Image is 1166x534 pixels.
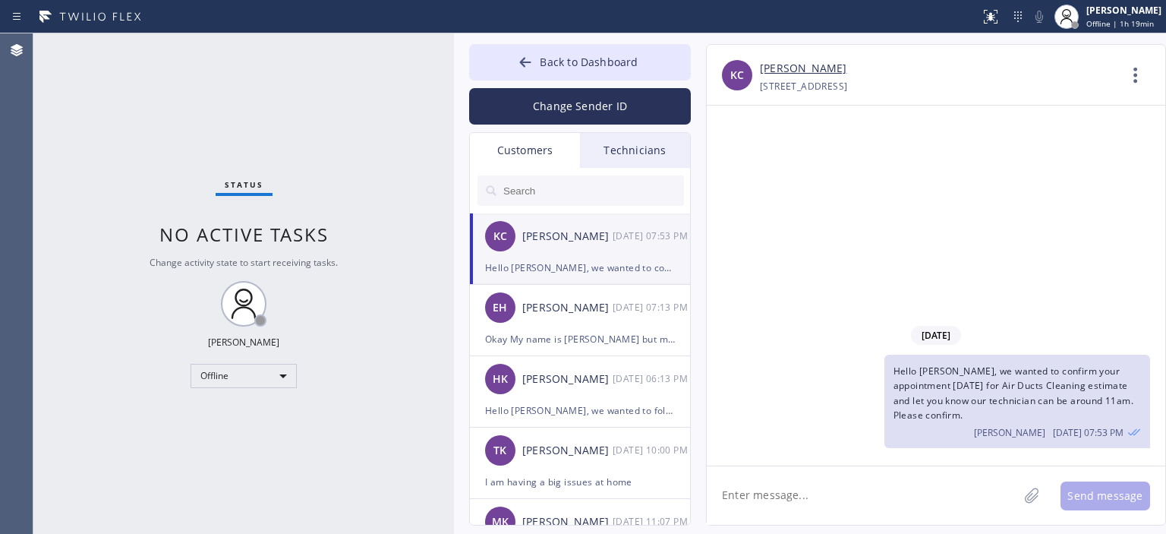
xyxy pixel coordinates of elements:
[522,371,613,388] div: [PERSON_NAME]
[469,44,691,81] button: Back to Dashboard
[492,513,509,531] span: MK
[613,299,692,316] div: 09/02/2025 9:13 AM
[1086,18,1154,29] span: Offline | 1h 19min
[493,442,506,460] span: TK
[613,227,692,245] div: 09/02/2025 9:53 AM
[208,336,279,349] div: [PERSON_NAME]
[522,442,613,460] div: [PERSON_NAME]
[884,355,1150,448] div: 09/02/2025 9:53 AM
[911,326,961,345] span: [DATE]
[191,364,297,388] div: Offline
[225,179,263,190] span: Status
[522,299,613,317] div: [PERSON_NAME]
[613,441,692,459] div: 09/01/2025 9:00 AM
[502,175,684,206] input: Search
[150,256,338,269] span: Change activity state to start receiving tasks.
[580,133,690,168] div: Technicians
[893,365,1133,422] span: Hello [PERSON_NAME], we wanted to confirm your appointment [DATE] for Air Ducts Cleaning estimate...
[1086,4,1161,17] div: [PERSON_NAME]
[493,299,507,317] span: EH
[493,371,508,388] span: HK
[730,67,744,84] span: KC
[522,228,613,245] div: [PERSON_NAME]
[470,133,580,168] div: Customers
[485,473,675,491] div: I am having a big issues at home
[974,426,1045,439] span: [PERSON_NAME]
[485,402,675,419] div: Hello [PERSON_NAME], we wanted to follow up an offer you to schedule the estimate for [DATE] or [...
[469,88,691,125] button: Change Sender ID
[485,330,675,348] div: Okay My name is [PERSON_NAME] but my rep [PERSON_NAME] will be there as well, I'll be at my Irvin...
[522,513,613,531] div: [PERSON_NAME]
[485,259,675,276] div: Hello [PERSON_NAME], we wanted to confirm your appointment [DATE] for Air Ducts Cleaning estimate...
[1053,426,1123,439] span: [DATE] 07:53 PM
[1029,6,1050,27] button: Mute
[613,370,692,387] div: 09/02/2025 9:13 AM
[159,222,329,247] span: No active tasks
[613,513,692,530] div: 08/30/2025 9:07 AM
[760,77,847,95] div: [STREET_ADDRESS]
[760,60,846,77] a: [PERSON_NAME]
[1060,482,1150,510] button: Send message
[540,55,638,69] span: Back to Dashboard
[493,228,507,245] span: KC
